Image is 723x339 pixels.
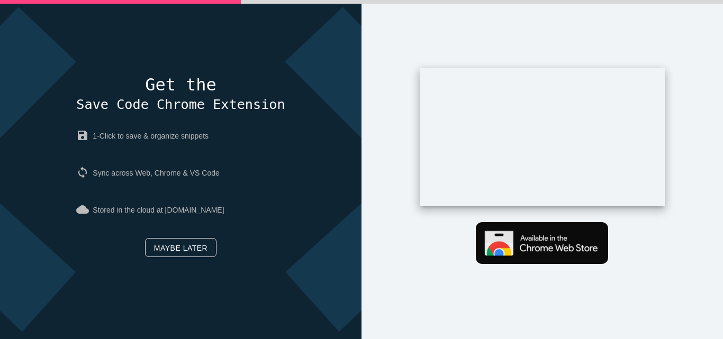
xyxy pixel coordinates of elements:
i: sync [76,166,93,179]
a: Maybe later [145,238,216,257]
i: save [76,129,93,142]
p: Stored in the cloud at [DOMAIN_NAME] [76,195,285,225]
span: Save Code Chrome Extension [76,97,285,112]
img: Get Chrome extension [476,222,608,264]
p: Sync across Web, Chrome & VS Code [76,158,285,188]
h4: Get the [76,76,285,114]
i: cloud [76,203,93,216]
p: 1-Click to save & organize snippets [76,121,285,151]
